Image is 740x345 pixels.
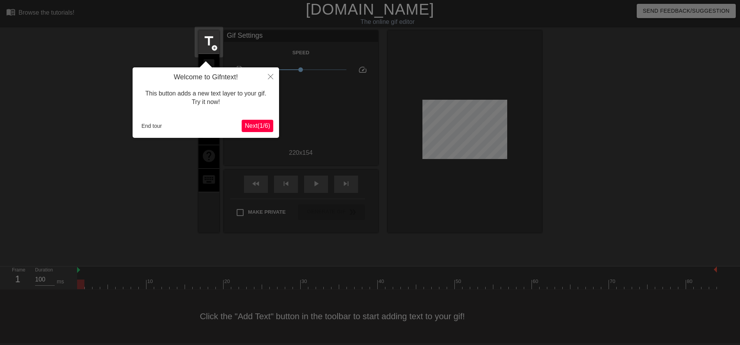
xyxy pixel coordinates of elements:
button: End tour [138,120,165,132]
button: Close [262,67,279,85]
h4: Welcome to Gifntext! [138,73,273,82]
button: Next [242,120,273,132]
div: This button adds a new text layer to your gif. Try it now! [138,82,273,114]
span: Next ( 1 / 6 ) [245,122,270,129]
